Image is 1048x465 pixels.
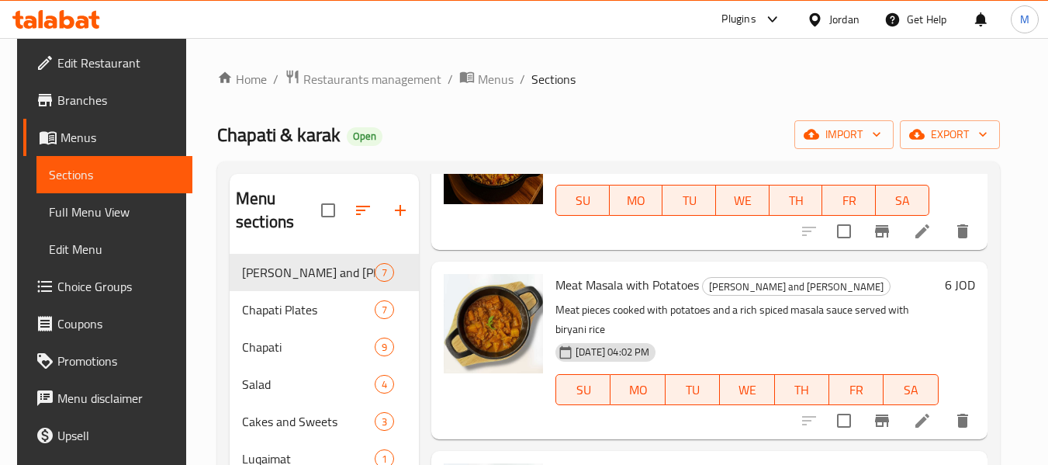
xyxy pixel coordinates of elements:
[444,274,543,373] img: Meat Masala with Potatoes
[242,338,375,356] span: Chapati
[555,185,610,216] button: SU
[230,366,419,403] div: Salad4
[57,54,180,72] span: Edit Restaurant
[882,189,923,212] span: SA
[520,70,525,88] li: /
[616,189,657,212] span: MO
[57,91,180,109] span: Branches
[775,374,829,405] button: TH
[242,263,375,282] span: [PERSON_NAME] and [PERSON_NAME]
[829,11,859,28] div: Jordan
[863,402,901,439] button: Branch-specific-item
[1020,11,1029,28] span: M
[828,215,860,248] span: Select to update
[375,375,394,394] div: items
[610,185,663,216] button: MO
[662,185,716,216] button: TU
[49,240,180,259] span: Edit Menu
[913,222,932,241] a: Edit menu item
[807,125,881,144] span: import
[57,426,180,445] span: Upsell
[230,291,419,328] div: Chapati Plates7
[884,374,938,405] button: SA
[945,274,975,296] h6: 6 JOD
[562,189,604,212] span: SU
[900,120,1000,149] button: export
[828,404,860,437] span: Select to update
[61,128,180,147] span: Menus
[217,69,1000,89] nav: breadcrumb
[375,377,393,392] span: 4
[703,278,890,296] span: [PERSON_NAME] and [PERSON_NAME]
[57,314,180,333] span: Coupons
[829,374,884,405] button: FR
[702,277,891,296] div: Masala and Biryani
[375,415,393,429] span: 3
[285,69,441,89] a: Restaurants management
[36,231,192,268] a: Edit Menu
[242,412,375,431] span: Cakes and Sweets
[23,305,192,342] a: Coupons
[230,254,419,291] div: [PERSON_NAME] and [PERSON_NAME]7
[344,192,382,229] span: Sort sections
[347,127,382,146] div: Open
[23,417,192,454] a: Upsell
[555,300,939,339] p: Meat pieces cooked with potatoes and a rich spiced masala sauce served with biryani rice
[230,328,419,366] div: Chapati9
[828,189,870,212] span: FR
[781,379,823,401] span: TH
[720,374,774,405] button: WE
[794,120,894,149] button: import
[23,380,192,417] a: Menu disclaimer
[863,213,901,250] button: Branch-specific-item
[716,185,770,216] button: WE
[944,213,981,250] button: delete
[375,300,394,319] div: items
[23,342,192,380] a: Promotions
[23,268,192,305] a: Choice Groups
[555,374,610,405] button: SU
[347,130,382,143] span: Open
[448,70,453,88] li: /
[375,340,393,355] span: 9
[312,194,344,227] span: Select all sections
[822,185,876,216] button: FR
[23,82,192,119] a: Branches
[23,44,192,82] a: Edit Restaurant
[375,263,394,282] div: items
[23,119,192,156] a: Menus
[726,379,768,401] span: WE
[273,70,278,88] li: /
[913,411,932,430] a: Edit menu item
[375,303,393,318] span: 7
[562,379,604,401] span: SU
[669,189,710,212] span: TU
[944,402,981,439] button: delete
[375,338,394,356] div: items
[666,374,720,405] button: TU
[242,375,375,394] span: Salad
[303,70,441,88] span: Restaurants management
[610,374,665,405] button: MO
[569,345,655,359] span: [DATE] 04:02 PM
[382,192,419,229] button: Add section
[835,379,877,401] span: FR
[242,263,375,282] div: Masala and Biryani
[478,70,514,88] span: Menus
[770,185,823,216] button: TH
[242,300,375,319] span: Chapati Plates
[555,273,699,297] span: Meat Masala with Potatoes
[876,185,929,216] button: SA
[375,412,394,431] div: items
[672,379,714,401] span: TU
[36,193,192,231] a: Full Menu View
[57,352,180,370] span: Promotions
[912,125,987,144] span: export
[459,69,514,89] a: Menus
[531,70,576,88] span: Sections
[236,187,321,234] h2: Menu sections
[57,277,180,296] span: Choice Groups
